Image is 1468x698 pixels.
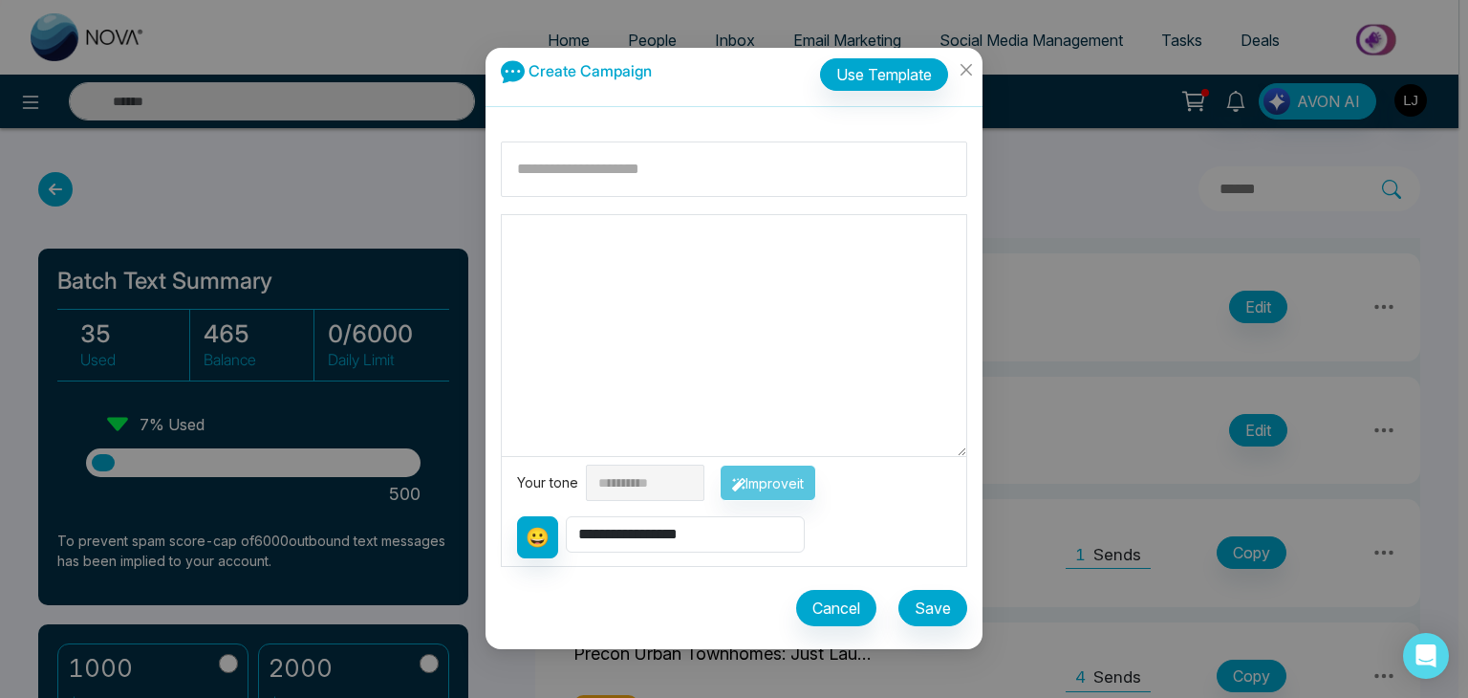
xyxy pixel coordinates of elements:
div: Your tone [517,473,586,494]
a: Use Template [820,50,967,92]
button: Cancel [796,591,876,627]
span: close [959,62,974,77]
button: Close [949,48,982,99]
span: Create Campaign [529,61,652,80]
button: Use Template [820,59,948,92]
button: Save [898,591,967,627]
div: Open Intercom Messenger [1403,633,1449,679]
button: 😀 [517,517,558,559]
